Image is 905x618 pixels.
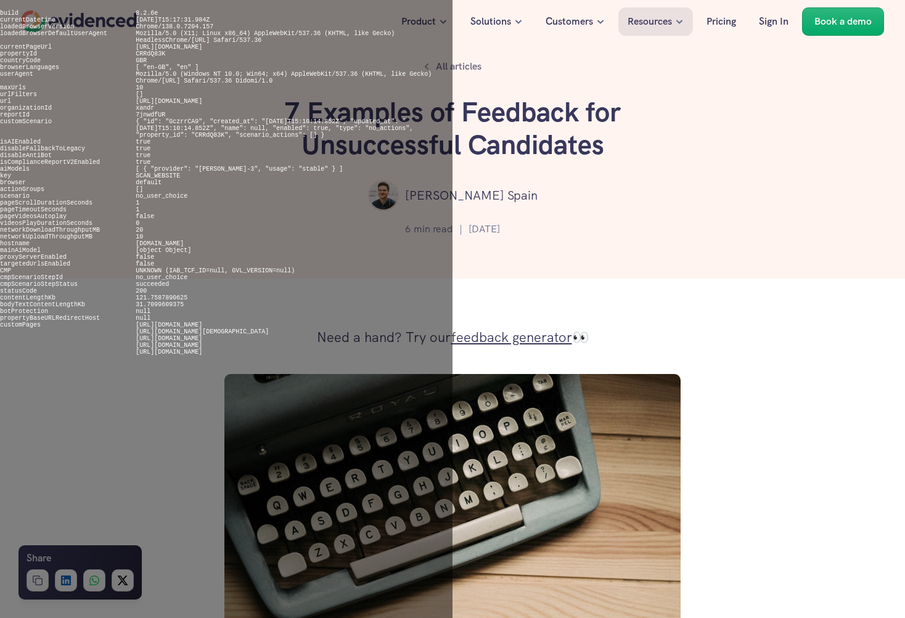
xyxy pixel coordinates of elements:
p: Pricing [706,14,736,30]
pre: [URL][DOMAIN_NAME] [136,98,202,105]
pre: true [136,139,150,145]
pre: false [136,261,154,267]
a: Book a demo [802,7,884,36]
p: [PERSON_NAME] Spain [405,185,538,205]
pre: default [136,179,162,186]
p: Sign In [759,14,788,30]
a: Sign In [750,7,798,36]
p: Solutions [470,14,511,30]
pre: null [136,315,150,322]
pre: 10 [136,234,143,240]
p: [DATE] [469,221,500,237]
pre: false [136,213,154,220]
pre: UNKNOWN (IAB_TCF_ID=null, GVL_VERSION=null) [136,267,295,274]
pre: succeeded [136,281,169,288]
pre: [] [136,186,143,193]
pre: 7jnwdfUR [136,112,165,118]
h1: 7 Examples of Feedback for Unsuccessful Candidates [268,96,637,161]
pre: 0 [136,220,139,227]
a: All articles [417,55,488,78]
pre: CRRdQ83K [136,51,165,57]
p: All articles [436,59,481,75]
pre: [] [136,91,143,98]
pre: 1 [136,200,139,206]
pre: null [136,308,150,315]
pre: [object Object] [136,247,191,254]
pre: 10 [136,84,143,91]
pre: 20 [136,227,143,234]
pre: { "id": "GczrrCA9", "created_at": "[DATE]T15:10:14.852Z", "updated_at": "[DATE]T15:10:14.852Z", "... [136,118,413,139]
pre: Chrome/138.0.7204.157 [136,23,213,30]
p: Need a hand? Try our 👀 [317,325,589,350]
pre: 200 [136,288,147,295]
p: Book a demo [814,14,872,30]
pre: 121.7587890625 [136,295,187,301]
pre: [URL][DOMAIN_NAME] [URL][DOMAIN_NAME][DEMOGRAPHIC_DATA] [URL][DOMAIN_NAME] [URL][DOMAIN_NAME] [UR... [136,322,269,356]
pre: Mozilla/5.0 (X11; Linux x86_64) AppleWebKit/537.36 (KHTML, like Gecko) HeadlessChrome/[URL] Safar... [136,30,395,44]
pre: 8.2.6e [136,10,158,17]
p: Resources [628,14,672,30]
pre: 31.7099609375 [136,301,184,308]
pre: true [136,145,150,152]
a: Pricing [697,7,745,36]
pre: [URL][DOMAIN_NAME] [136,44,202,51]
pre: Mozilla/5.0 (Windows NT 10.0; Win64; x64) AppleWebKit/537.36 (KHTML, like Gecko) Chrome/[URL] Saf... [136,71,432,84]
pre: [ "en-GB", "en" ] [136,64,199,71]
pre: no_user_choice [136,193,187,200]
pre: SCAN_WEBSITE [136,173,180,179]
a: feedback generator [451,328,572,346]
pre: [DOMAIN_NAME] [136,240,184,247]
pre: false [136,254,154,261]
pre: no_user_choice [136,274,187,281]
pre: [DATE]T15:17:31.984Z [136,17,210,23]
pre: 1 [136,206,139,213]
pre: true [136,152,150,159]
pre: [ { "provider": "[PERSON_NAME]-3", "usage": "stable" } ] [136,166,343,173]
pre: true [136,159,150,166]
pre: GBR [136,57,147,64]
pre: xandr [136,105,154,112]
p: Customers [546,14,593,30]
p: | [459,221,462,237]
